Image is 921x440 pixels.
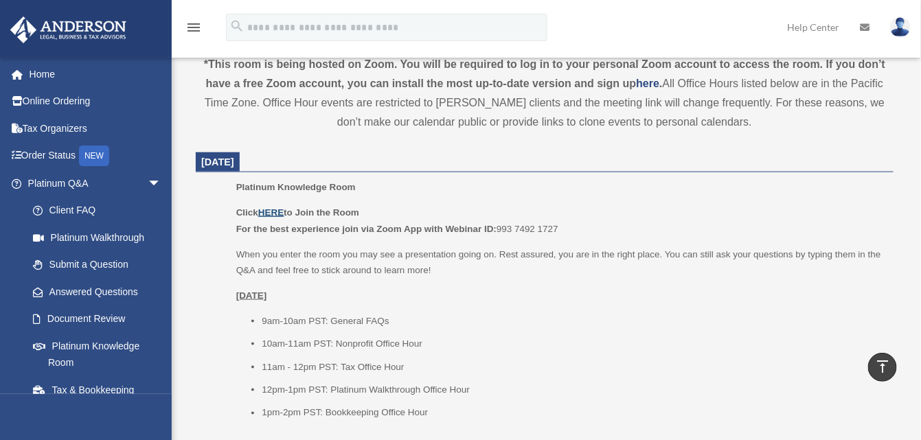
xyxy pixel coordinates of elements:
img: Anderson Advisors Platinum Portal [6,16,130,43]
a: Submit a Question [19,251,182,279]
u: [DATE] [236,290,267,301]
a: Online Ordering [10,88,182,115]
p: When you enter the room you may see a presentation going on. Rest assured, you are in the right p... [236,246,884,279]
li: 10am-11am PST: Nonprofit Office Hour [262,336,884,352]
span: Platinum Knowledge Room [236,182,356,192]
a: Platinum Q&Aarrow_drop_down [10,170,182,197]
li: 11am - 12pm PST: Tax Office Hour [262,359,884,375]
a: HERE [258,207,284,218]
i: vertical_align_top [874,358,891,375]
b: Click to Join the Room [236,207,359,218]
a: Answered Questions [19,278,182,305]
span: [DATE] [201,157,234,167]
img: User Pic [890,17,911,37]
i: menu [185,19,202,36]
a: Client FAQ [19,197,182,224]
b: For the best experience join via Zoom App with Webinar ID: [236,224,497,234]
a: Order StatusNEW [10,142,182,170]
a: Tax & Bookkeeping Packages [19,376,182,420]
span: arrow_drop_down [148,170,175,198]
div: All Office Hours listed below are in the Pacific Time Zone. Office Hour events are restricted to ... [196,55,894,132]
a: vertical_align_top [868,353,897,382]
a: Platinum Walkthrough [19,224,182,251]
li: 1pm-2pm PST: Bookkeeping Office Hour [262,405,884,421]
strong: . [659,78,662,89]
a: Document Review [19,305,182,333]
div: NEW [79,146,109,166]
li: 9am-10am PST: General FAQs [262,313,884,329]
a: Platinum Knowledge Room [19,332,175,376]
i: search [229,19,245,34]
a: Home [10,60,182,88]
a: here [636,78,659,89]
a: Tax Organizers [10,115,182,142]
a: menu [185,24,202,36]
strong: *This room is being hosted on Zoom. You will be required to log in to your personal Zoom account ... [204,58,885,89]
li: 12pm-1pm PST: Platinum Walkthrough Office Hour [262,382,884,398]
p: 993 7492 1727 [236,205,884,237]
